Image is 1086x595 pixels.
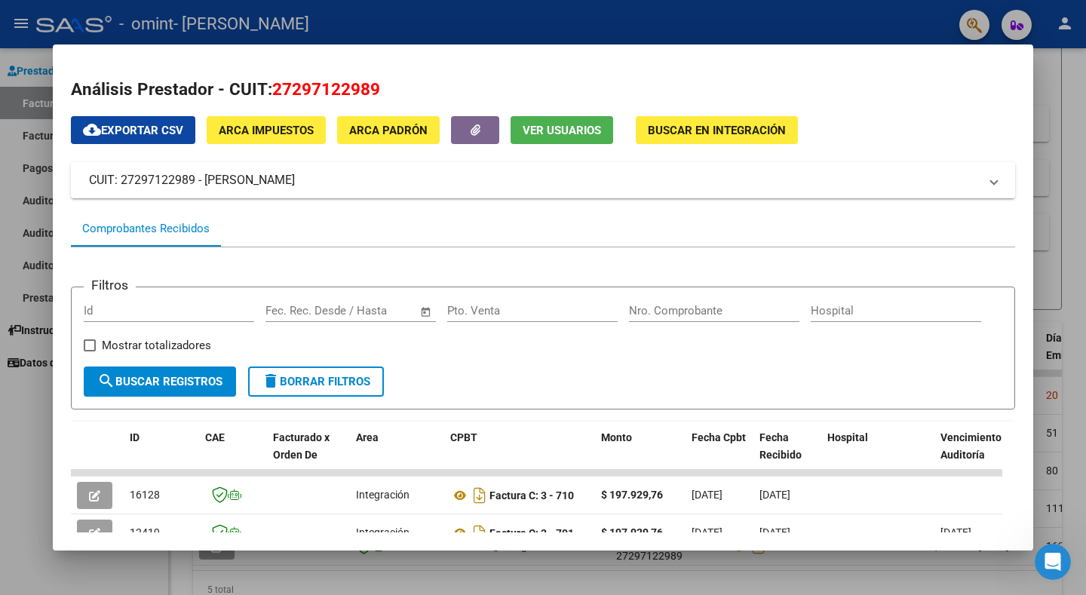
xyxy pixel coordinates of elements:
span: Hospital [827,431,868,443]
span: Area [356,431,379,443]
mat-icon: cloud_download [83,121,101,139]
span: Exportar CSV [83,124,183,137]
datatable-header-cell: CAE [199,422,267,488]
span: Fecha Cpbt [692,431,746,443]
mat-icon: delete [262,372,280,390]
datatable-header-cell: Monto [595,422,686,488]
i: Descargar documento [470,521,489,545]
h3: Filtros [84,275,136,295]
i: Descargar documento [470,483,489,508]
span: Monto [601,431,632,443]
span: Borrar Filtros [262,375,370,388]
h2: Análisis Prestador - CUIT: [71,77,1015,103]
span: ID [130,431,140,443]
input: Start date [265,304,314,317]
datatable-header-cell: Area [350,422,444,488]
datatable-header-cell: Fecha Recibido [753,422,821,488]
button: Buscar en Integración [636,116,798,144]
datatable-header-cell: Hospital [821,422,934,488]
span: 16128 [130,489,160,501]
span: [DATE] [940,526,971,538]
span: [DATE] [692,526,722,538]
span: ARCA Impuestos [219,124,314,137]
span: ARCA Padrón [349,124,428,137]
strong: Factura C: 3 - 701 [489,527,574,539]
div: Comprobantes Recibidos [82,220,210,238]
mat-icon: search [97,372,115,390]
span: Ver Usuarios [523,124,601,137]
datatable-header-cell: Vencimiento Auditoría [934,422,1002,488]
span: Integración [356,526,410,538]
span: [DATE] [692,489,722,501]
strong: $ 197.929,76 [601,526,663,538]
mat-panel-title: CUIT: 27297122989 - [PERSON_NAME] [89,171,979,189]
span: 12419 [130,526,160,538]
button: Exportar CSV [71,116,195,144]
span: Vencimiento Auditoría [940,431,1002,461]
datatable-header-cell: CPBT [444,422,595,488]
span: CAE [205,431,225,443]
mat-expansion-panel-header: CUIT: 27297122989 - [PERSON_NAME] [71,162,1015,198]
button: Open calendar [418,303,435,321]
iframe: Intercom live chat [1035,544,1071,580]
button: Ver Usuarios [511,116,613,144]
span: Buscar en Integración [648,124,786,137]
button: Buscar Registros [84,367,236,397]
datatable-header-cell: Facturado x Orden De [267,422,350,488]
span: Mostrar totalizadores [102,336,211,354]
strong: Factura C: 3 - 710 [489,489,574,501]
datatable-header-cell: Fecha Cpbt [686,422,753,488]
span: 27297122989 [272,79,380,99]
span: [DATE] [759,489,790,501]
span: Fecha Recibido [759,431,802,461]
strong: $ 197.929,76 [601,489,663,501]
span: CPBT [450,431,477,443]
span: Buscar Registros [97,375,222,388]
button: Borrar Filtros [248,367,384,397]
span: [DATE] [759,526,790,538]
button: ARCA Padrón [337,116,440,144]
button: ARCA Impuestos [207,116,326,144]
input: End date [328,304,401,317]
span: Facturado x Orden De [273,431,330,461]
datatable-header-cell: ID [124,422,199,488]
span: Integración [356,489,410,501]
